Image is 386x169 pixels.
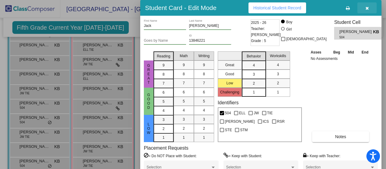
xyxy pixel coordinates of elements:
span: Notes [335,134,346,139]
label: = Keep with Student: [223,153,262,159]
h3: Student Card - Edit Mode [145,4,217,11]
span: 9 [163,63,165,68]
span: 9 [203,62,205,68]
span: 1 [183,135,185,140]
span: Grade : 5 [251,38,266,44]
label: Placement Requests [144,145,188,151]
button: Notes [312,131,369,142]
span: 504 [225,109,231,117]
span: [PERSON_NAME] [225,118,255,125]
span: 3 [163,117,165,122]
th: End [358,49,372,56]
span: 7 [203,80,205,86]
span: Math [180,53,188,59]
label: = Keep with Teacher: [303,153,340,159]
span: 6 [163,90,165,95]
span: 9 [183,62,185,68]
span: Reading [157,54,170,59]
span: 1 [277,89,279,95]
span: KB [373,29,381,35]
span: 5 [163,99,165,104]
span: 2025 - 26 [251,20,266,26]
span: 5 [203,99,205,104]
th: Mid [344,49,358,56]
span: Writing [198,53,210,59]
span: 2 [203,126,205,131]
label: = Do NOT Place with Student: [144,153,197,159]
span: 4 [163,108,165,113]
span: STE [225,126,232,134]
label: Identifiers [218,100,239,106]
span: 3 [277,71,279,77]
span: 4 [183,108,185,113]
span: 5 [183,99,185,104]
span: JW [254,109,259,117]
span: Low [146,122,151,135]
span: 7 [183,80,185,86]
span: 4 [253,63,255,68]
span: 4 [203,108,205,113]
span: ELL [239,109,245,117]
span: [DEMOGRAPHIC_DATA] [286,35,327,43]
input: Enter ID [189,39,231,43]
span: 8 [203,71,205,77]
span: [PERSON_NAME] [340,29,373,35]
span: 7 [163,81,165,86]
span: 3 [203,117,205,122]
span: 1 [253,89,255,95]
span: Workskills [270,53,286,59]
th: Asses [309,49,329,56]
span: Behavior [247,54,261,59]
span: Historical Student Record [253,5,301,10]
span: 3 [253,72,255,77]
div: Girl [286,27,292,32]
div: Boy [286,19,293,25]
span: 6 [203,89,205,95]
span: 2 [253,81,255,86]
td: No Assessments [309,56,372,62]
span: 504 [340,35,369,40]
span: 2 [163,126,165,132]
span: RSR [277,118,285,125]
span: 2 [183,126,185,131]
span: STM [240,126,248,134]
input: goes by name [144,39,186,43]
span: 2 [277,80,279,86]
span: 8 [163,72,165,77]
span: 8 [183,71,185,77]
span: 6 [183,89,185,95]
span: 3 [183,117,185,122]
th: Beg [329,49,344,56]
span: Good [146,93,151,110]
button: Historical Student Record [248,2,306,13]
span: ICS [263,118,269,125]
span: Great [146,63,151,85]
span: 1 [163,135,165,140]
span: Teacher: [PERSON_NAME] [251,26,281,38]
span: 1 [203,135,205,140]
span: 4 [277,62,279,68]
span: TIE [267,109,273,117]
